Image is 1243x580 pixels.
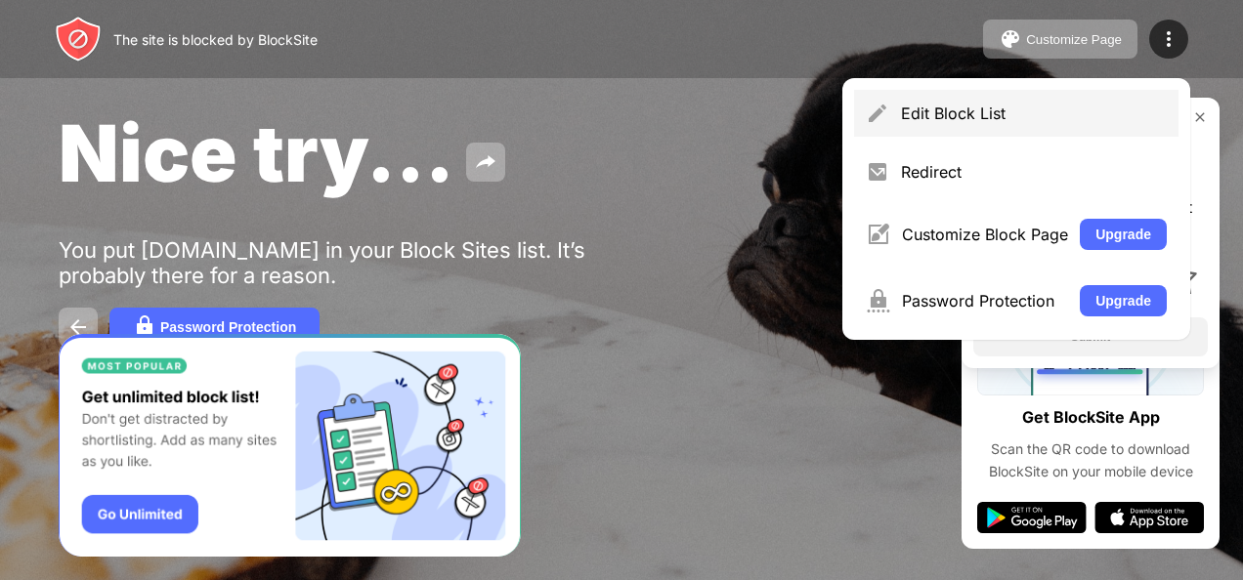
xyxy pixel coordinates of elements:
[902,291,1068,311] div: Password Protection
[999,27,1022,51] img: pallet.svg
[866,102,889,125] img: menu-pencil.svg
[59,105,454,200] span: Nice try...
[474,150,497,174] img: share.svg
[109,308,320,347] button: Password Protection
[866,289,890,312] img: menu-password.svg
[977,438,1204,482] div: Scan the QR code to download BlockSite on your mobile device
[983,20,1137,59] button: Customize Page
[160,319,296,335] div: Password Protection
[59,237,663,288] div: You put [DOMAIN_NAME] in your Block Sites list. It’s probably there for a reason.
[977,502,1087,533] img: google-play.svg
[66,315,90,339] img: back.svg
[1080,285,1167,316] button: Upgrade
[113,31,318,48] div: The site is blocked by BlockSite
[1026,32,1122,47] div: Customize Page
[1094,502,1204,533] img: app-store.svg
[1157,27,1180,51] img: menu-icon.svg
[866,160,889,184] img: menu-redirect.svg
[133,315,156,339] img: password.svg
[901,104,1167,123] div: Edit Block List
[902,225,1068,244] div: Customize Block Page
[55,16,102,62] img: header-logo.svg
[901,162,1167,182] div: Redirect
[866,223,890,246] img: menu-customize.svg
[1192,109,1208,125] img: rate-us-close.svg
[1080,219,1167,250] button: Upgrade
[59,334,521,558] iframe: Banner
